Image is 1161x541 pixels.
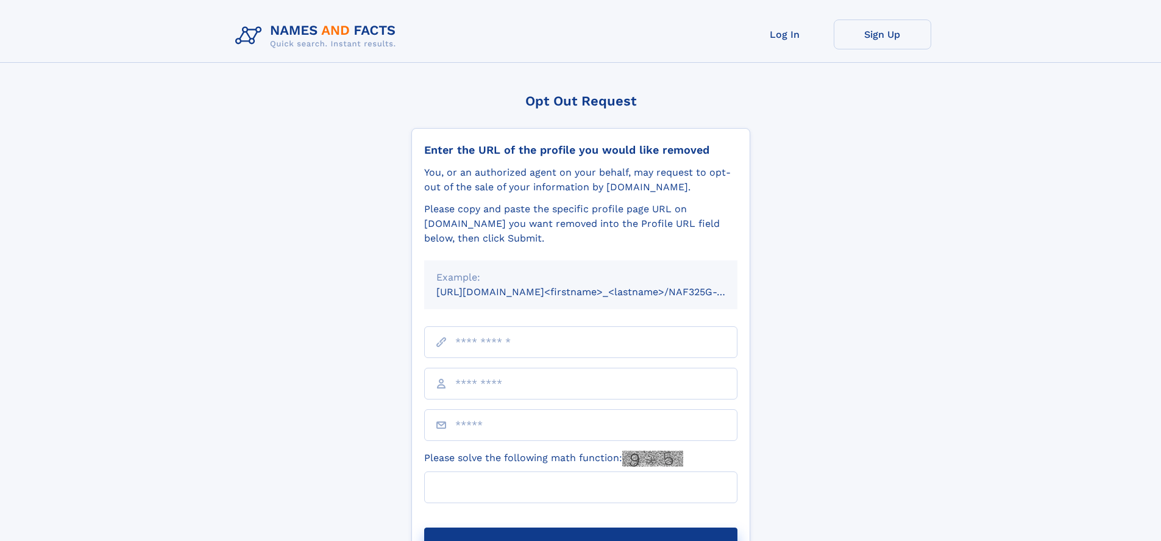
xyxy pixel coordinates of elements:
[424,451,683,467] label: Please solve the following math function:
[436,286,761,298] small: [URL][DOMAIN_NAME]<firstname>_<lastname>/NAF325G-xxxxxxxx
[424,143,737,157] div: Enter the URL of the profile you would like removed
[424,202,737,246] div: Please copy and paste the specific profile page URL on [DOMAIN_NAME] you want removed into the Pr...
[411,93,750,109] div: Opt Out Request
[736,20,834,49] a: Log In
[834,20,931,49] a: Sign Up
[230,20,406,52] img: Logo Names and Facts
[436,270,725,285] div: Example:
[424,165,737,195] div: You, or an authorized agent on your behalf, may request to opt-out of the sale of your informatio...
